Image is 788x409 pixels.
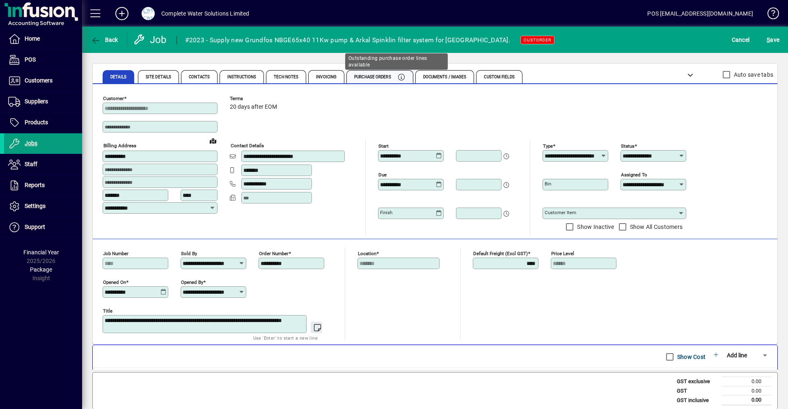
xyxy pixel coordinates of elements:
[25,224,45,230] span: Support
[727,352,747,359] span: Add line
[676,353,706,361] label: Show Cost
[4,196,82,217] a: Settings
[545,210,576,215] mat-label: Customer Item
[103,96,124,101] mat-label: Customer
[161,7,250,20] div: Complete Water Solutions Limited
[545,181,551,187] mat-label: Bin
[30,266,52,273] span: Package
[146,75,171,79] span: Site Details
[135,6,161,21] button: Profile
[673,386,722,395] td: GST
[4,29,82,49] a: Home
[551,251,574,256] mat-label: Price Level
[25,203,46,209] span: Settings
[621,172,647,178] mat-label: Assigned to
[230,96,279,101] span: Terms
[25,140,37,146] span: Jobs
[673,395,722,405] td: GST inclusive
[316,75,337,79] span: Invoicing
[4,217,82,238] a: Support
[25,35,40,42] span: Home
[378,143,389,149] mat-label: Start
[647,7,753,20] div: POS [EMAIL_ADDRESS][DOMAIN_NAME]
[89,32,120,47] button: Back
[621,143,635,149] mat-label: Status
[25,161,37,167] span: Staff
[25,98,48,105] span: Suppliers
[345,53,448,70] div: Outstanding purchase order lines available
[358,251,376,256] mat-label: Location
[4,50,82,70] a: POS
[25,56,36,63] span: POS
[473,251,528,256] mat-label: Default Freight (excl GST)
[722,395,771,405] td: 0.00
[673,377,722,386] td: GST exclusive
[110,75,126,79] span: Details
[253,333,318,343] mat-hint: Use 'Enter' to start a new line
[380,210,392,215] mat-label: Finish
[25,182,45,188] span: Reports
[484,75,514,79] span: Custom Fields
[274,75,298,79] span: Tech Notes
[722,386,771,395] td: 0.00
[259,251,289,256] mat-label: Order number
[93,368,777,393] div: No job lines found
[181,251,197,256] mat-label: Sold by
[181,279,203,285] mat-label: Opened by
[185,34,510,47] div: #2023 - Supply new Grundfos NBGE65x40 11Kw pump & Arkal Spinklin filter system for [GEOGRAPHIC_DA...
[732,71,774,79] label: Auto save tabs
[227,75,256,79] span: Instructions
[378,172,387,178] mat-label: Due
[133,33,168,46] div: Job
[103,251,128,256] mat-label: Job number
[730,32,752,47] button: Cancel
[354,75,391,79] span: Purchase Orders
[524,37,551,43] span: CUSTORDER
[4,175,82,196] a: Reports
[109,6,135,21] button: Add
[230,104,277,110] span: 20 days after EOM
[103,308,112,314] mat-label: Title
[765,32,781,47] button: Save
[91,37,118,43] span: Back
[575,223,614,231] label: Show Inactive
[4,71,82,91] a: Customers
[722,377,771,386] td: 0.00
[4,91,82,112] a: Suppliers
[732,33,750,46] span: Cancel
[82,32,127,47] app-page-header-button: Back
[4,154,82,175] a: Staff
[25,77,53,84] span: Customers
[761,2,778,28] a: Knowledge Base
[767,33,779,46] span: ave
[25,119,48,126] span: Products
[543,143,553,149] mat-label: Type
[206,134,220,147] a: View on map
[628,223,683,231] label: Show All Customers
[103,279,126,285] mat-label: Opened On
[423,75,467,79] span: Documents / Images
[189,75,210,79] span: Contacts
[4,112,82,133] a: Products
[767,37,770,43] span: S
[23,249,59,256] span: Financial Year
